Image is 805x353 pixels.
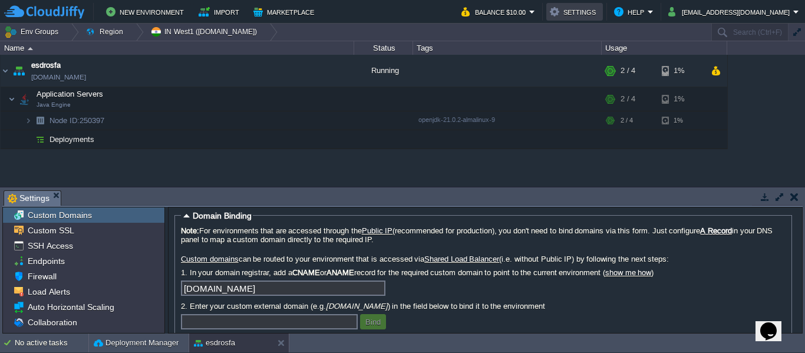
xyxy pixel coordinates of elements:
img: AMDAwAAAACH5BAEAAAAALAAAAAABAAEAAAICRAEAOw== [28,47,33,50]
button: Help [614,5,648,19]
div: 1% [662,111,700,130]
a: Change Owner [25,332,86,343]
a: A Record [700,226,732,235]
img: AMDAwAAAACH5BAEAAAAALAAAAAABAAEAAAICRAEAOw== [16,87,32,111]
b: CNAME [292,268,320,277]
a: Public IP [362,226,393,235]
a: Load Alerts [25,286,72,297]
div: Status [355,41,413,55]
img: CloudJiffy [4,5,84,19]
button: Import [199,5,243,19]
i: [DOMAIN_NAME] [326,302,388,311]
a: [DOMAIN_NAME] [31,71,86,83]
button: Balance $10.00 [461,5,529,19]
b: ANAME [326,268,354,277]
a: Node ID:250397 [48,116,106,126]
div: 1% [662,87,700,111]
img: AMDAwAAAACH5BAEAAAAALAAAAAABAAEAAAICRAEAOw== [25,111,32,130]
button: Env Groups [4,24,62,40]
button: IN West1 ([DOMAIN_NAME]) [150,24,261,40]
a: Firewall [25,271,58,282]
img: AMDAwAAAACH5BAEAAAAALAAAAAABAAEAAAICRAEAOw== [8,87,15,111]
b: Note: [181,226,199,235]
a: Application ServersJava Engine [35,90,105,98]
span: 250397 [48,116,106,126]
label: can be routed to your environment that is accessed via (i.e. without Public IP) by following the ... [181,255,786,263]
a: Custom domains [181,255,239,263]
div: 2 / 4 [621,55,635,87]
img: AMDAwAAAACH5BAEAAAAALAAAAAABAAEAAAICRAEAOw== [32,111,48,130]
div: 2 / 4 [621,87,635,111]
button: esdrosfa [194,337,235,349]
span: Application Servers [35,89,105,99]
a: esdrosfa [31,60,61,71]
div: Running [354,55,413,87]
div: 2 / 4 [621,111,633,130]
span: Domain Binding [193,211,252,220]
button: [EMAIL_ADDRESS][DOMAIN_NAME] [668,5,793,19]
a: Custom Domains [25,210,94,220]
button: Deployment Manager [94,337,179,349]
img: AMDAwAAAACH5BAEAAAAALAAAAAABAAEAAAICRAEAOw== [25,130,32,149]
div: Tags [414,41,601,55]
span: openjdk-21.0.2-almalinux-9 [418,116,495,123]
a: Shared Load Balancer [424,255,499,263]
a: show me how [605,268,651,277]
button: Settings [550,5,599,19]
button: Marketplace [253,5,318,19]
a: Deployments [48,134,96,144]
div: Usage [602,41,727,55]
span: Java Engine [37,101,71,108]
button: Bind [362,316,384,327]
div: Name [1,41,354,55]
img: AMDAwAAAACH5BAEAAAAALAAAAAABAAEAAAICRAEAOw== [1,55,10,87]
span: Node ID: [50,116,80,125]
button: New Environment [106,5,187,19]
iframe: chat widget [755,306,793,341]
div: 1% [662,55,700,87]
label: 1. In your domain registrar, add a or record for the required custom domain to point to the curre... [181,268,786,277]
img: AMDAwAAAACH5BAEAAAAALAAAAAABAAEAAAICRAEAOw== [32,130,48,149]
a: Endpoints [25,256,67,266]
a: Auto Horizontal Scaling [25,302,116,312]
label: For environments that are accessed through the (recommended for production), you don't need to bi... [181,226,786,244]
span: Settings [8,191,50,206]
label: 2. Enter your custom external domain (e.g. ) in the field below to bind it to the environment [181,302,786,311]
a: Custom SSL [25,225,76,236]
a: Collaboration [25,317,79,328]
a: SSH Access [25,240,75,251]
img: AMDAwAAAACH5BAEAAAAALAAAAAABAAEAAAICRAEAOw== [11,55,27,87]
button: Region [85,24,127,40]
div: No active tasks [15,334,88,352]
